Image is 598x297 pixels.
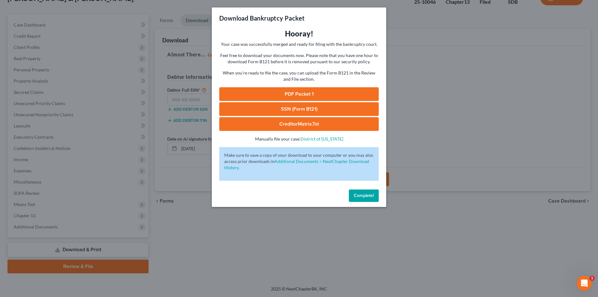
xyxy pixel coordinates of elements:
p: Your case was successfully merged and ready for filing with the bankruptcy court. [219,41,379,47]
button: Complete! [349,189,379,202]
p: When you're ready to file the case, you can upload the Form B121 in the Review and File section. [219,70,379,82]
h3: Download Bankruptcy Packet [219,14,305,22]
p: Feel free to download your documents now. Please note that you have one hour to download Form B12... [219,52,379,65]
a: SSN (Form B121) [219,102,379,116]
a: District of [US_STATE] [301,136,343,141]
span: Complete! [354,193,374,198]
p: Manually file your case: [219,136,379,142]
p: Make sure to save a copy of your download to your computer or you may also access prior downloads in [224,152,374,171]
span: 1 [590,276,595,281]
a: PDF Packet 1 [219,87,379,101]
h3: Hooray! [219,29,379,39]
iframe: Intercom live chat [577,276,592,291]
a: Additional Documents > NextChapter Download History. [224,159,369,170]
a: CreditorMatrix.txt [219,117,379,131]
